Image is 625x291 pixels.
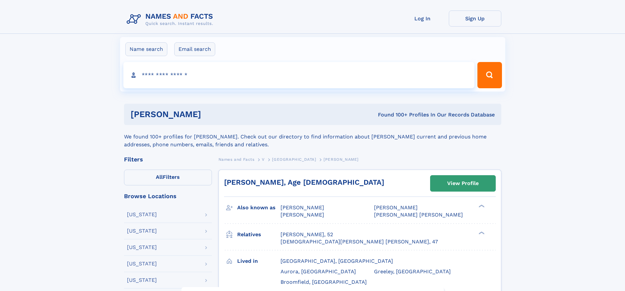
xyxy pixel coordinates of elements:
a: [DEMOGRAPHIC_DATA][PERSON_NAME] [PERSON_NAME], 47 [281,238,438,245]
div: [US_STATE] [127,261,157,266]
button: Search Button [477,62,502,88]
a: [PERSON_NAME], Age [DEMOGRAPHIC_DATA] [224,178,384,186]
span: Greeley, [GEOGRAPHIC_DATA] [374,268,451,275]
div: Found 100+ Profiles In Our Records Database [289,111,495,118]
div: [US_STATE] [127,245,157,250]
label: Email search [174,42,215,56]
span: [PERSON_NAME] [323,157,359,162]
label: Name search [125,42,167,56]
h1: [PERSON_NAME] [131,110,290,118]
label: Filters [124,170,212,185]
div: Browse Locations [124,193,212,199]
div: [US_STATE] [127,212,157,217]
div: ❯ [477,204,485,208]
span: All [156,174,163,180]
span: [GEOGRAPHIC_DATA] [272,157,316,162]
span: [GEOGRAPHIC_DATA], [GEOGRAPHIC_DATA] [281,258,393,264]
a: [GEOGRAPHIC_DATA] [272,155,316,163]
div: We found 100+ profiles for [PERSON_NAME]. Check out our directory to find information about [PERS... [124,125,501,149]
span: [PERSON_NAME] [PERSON_NAME] [374,212,463,218]
a: Sign Up [449,10,501,27]
span: Broomfield, [GEOGRAPHIC_DATA] [281,279,367,285]
img: Logo Names and Facts [124,10,219,28]
div: Filters [124,156,212,162]
div: ❯ [477,231,485,235]
span: [PERSON_NAME] [281,204,324,211]
span: V [262,157,265,162]
h3: Relatives [237,229,281,240]
span: [PERSON_NAME] [281,212,324,218]
div: [US_STATE] [127,228,157,234]
h3: Lived in [237,256,281,267]
span: Aurora, [GEOGRAPHIC_DATA] [281,268,356,275]
a: [PERSON_NAME], 52 [281,231,333,238]
a: V [262,155,265,163]
a: Log In [396,10,449,27]
div: [US_STATE] [127,278,157,283]
span: [PERSON_NAME] [374,204,418,211]
h3: Also known as [237,202,281,213]
a: View Profile [430,176,495,191]
div: View Profile [447,176,479,191]
a: Names and Facts [219,155,255,163]
input: search input [123,62,475,88]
